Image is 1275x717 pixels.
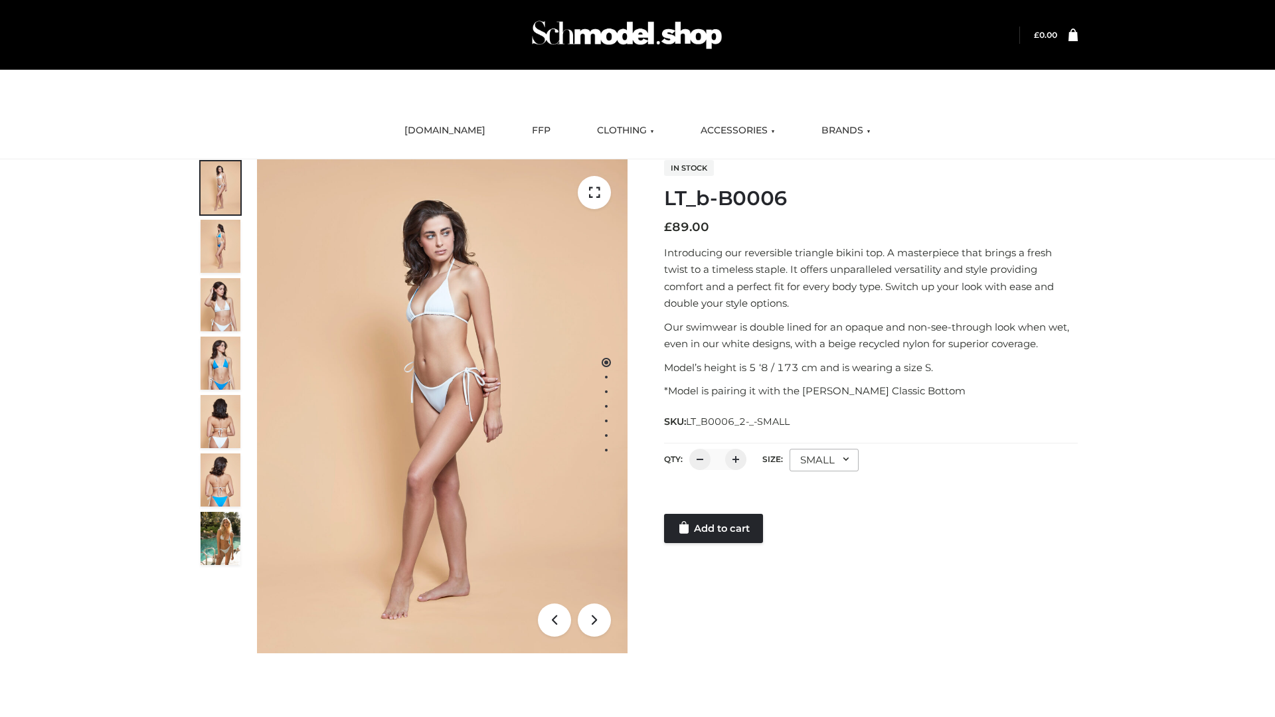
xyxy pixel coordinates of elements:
[587,116,664,145] a: CLOTHING
[201,220,240,273] img: ArielClassicBikiniTop_CloudNine_AzureSky_OW114ECO_2-scaled.jpg
[201,453,240,507] img: ArielClassicBikiniTop_CloudNine_AzureSky_OW114ECO_8-scaled.jpg
[201,395,240,448] img: ArielClassicBikiniTop_CloudNine_AzureSky_OW114ECO_7-scaled.jpg
[790,449,859,471] div: SMALL
[394,116,495,145] a: [DOMAIN_NAME]
[201,337,240,390] img: ArielClassicBikiniTop_CloudNine_AzureSky_OW114ECO_4-scaled.jpg
[664,187,1078,210] h1: LT_b-B0006
[527,9,726,61] img: Schmodel Admin 964
[664,514,763,543] a: Add to cart
[691,116,785,145] a: ACCESSORIES
[1034,30,1057,40] bdi: 0.00
[1034,30,1057,40] a: £0.00
[664,359,1078,376] p: Model’s height is 5 ‘8 / 173 cm and is wearing a size S.
[762,454,783,464] label: Size:
[664,220,709,234] bdi: 89.00
[686,416,790,428] span: LT_B0006_2-_-SMALL
[664,414,791,430] span: SKU:
[811,116,881,145] a: BRANDS
[664,160,714,176] span: In stock
[201,161,240,214] img: ArielClassicBikiniTop_CloudNine_AzureSky_OW114ECO_1-scaled.jpg
[664,220,672,234] span: £
[664,319,1078,353] p: Our swimwear is double lined for an opaque and non-see-through look when wet, even in our white d...
[257,159,628,653] img: ArielClassicBikiniTop_CloudNine_AzureSky_OW114ECO_1
[201,512,240,565] img: Arieltop_CloudNine_AzureSky2.jpg
[1034,30,1039,40] span: £
[664,244,1078,312] p: Introducing our reversible triangle bikini top. A masterpiece that brings a fresh twist to a time...
[664,454,683,464] label: QTY:
[201,278,240,331] img: ArielClassicBikiniTop_CloudNine_AzureSky_OW114ECO_3-scaled.jpg
[664,382,1078,400] p: *Model is pairing it with the [PERSON_NAME] Classic Bottom
[522,116,560,145] a: FFP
